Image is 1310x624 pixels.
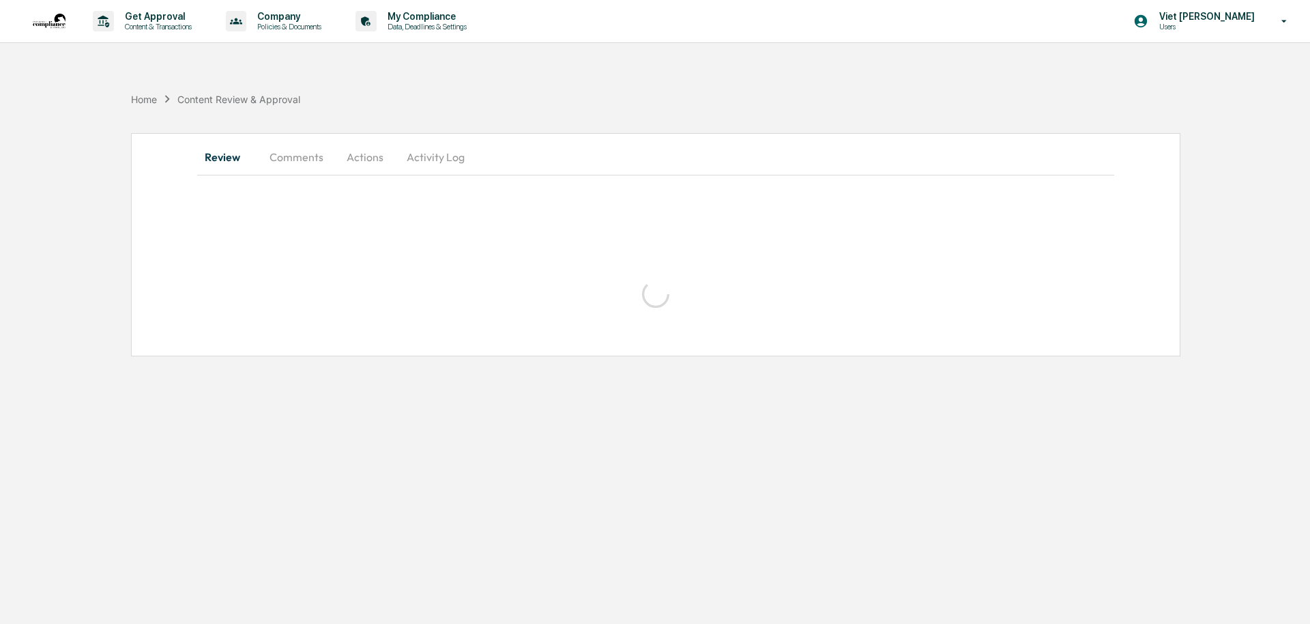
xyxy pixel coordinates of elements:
[1148,11,1262,22] p: Viet [PERSON_NAME]
[131,94,157,105] div: Home
[114,22,199,31] p: Content & Transactions
[114,11,199,22] p: Get Approval
[377,22,474,31] p: Data, Deadlines & Settings
[246,11,328,22] p: Company
[33,14,65,29] img: logo
[259,141,334,173] button: Comments
[396,141,476,173] button: Activity Log
[246,22,328,31] p: Policies & Documents
[334,141,396,173] button: Actions
[1148,22,1262,31] p: Users
[197,141,1114,173] div: secondary tabs example
[177,94,300,105] div: Content Review & Approval
[197,141,259,173] button: Review
[377,11,474,22] p: My Compliance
